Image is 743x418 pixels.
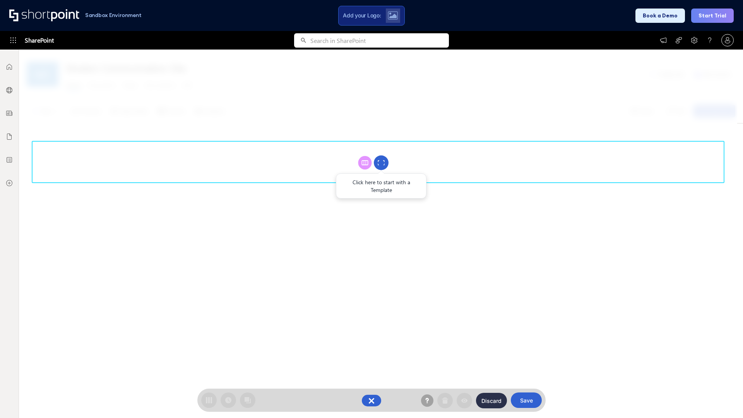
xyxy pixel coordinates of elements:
[310,33,449,48] input: Search in SharePoint
[388,11,398,20] img: Upload logo
[635,9,685,23] button: Book a Demo
[343,12,381,19] span: Add your Logo:
[25,31,54,50] span: SharePoint
[691,9,734,23] button: Start Trial
[85,13,142,17] h1: Sandbox Environment
[511,392,542,408] button: Save
[604,328,743,418] iframe: Chat Widget
[476,393,507,408] button: Discard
